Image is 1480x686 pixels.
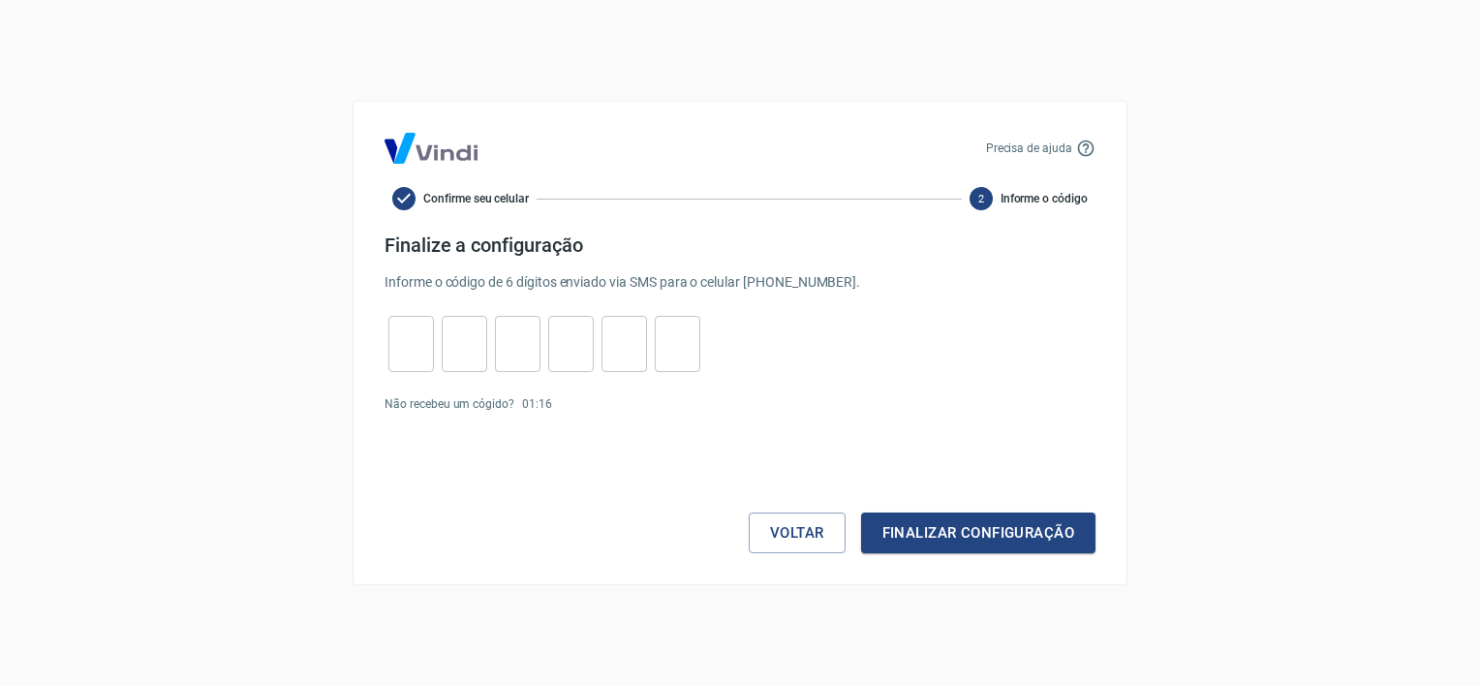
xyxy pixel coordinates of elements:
p: 01 : 16 [522,395,552,413]
span: Informe o código [1001,190,1088,207]
img: Logo Vind [385,133,478,164]
p: Informe o código de 6 dígitos enviado via SMS para o celular [PHONE_NUMBER] . [385,272,1095,293]
button: Finalizar configuração [861,513,1095,553]
span: Confirme seu celular [423,190,529,207]
p: Não recebeu um cógido? [385,395,514,413]
button: Voltar [749,513,846,553]
text: 2 [978,193,984,205]
h4: Finalize a configuração [385,234,1095,257]
p: Precisa de ajuda [986,140,1072,157]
